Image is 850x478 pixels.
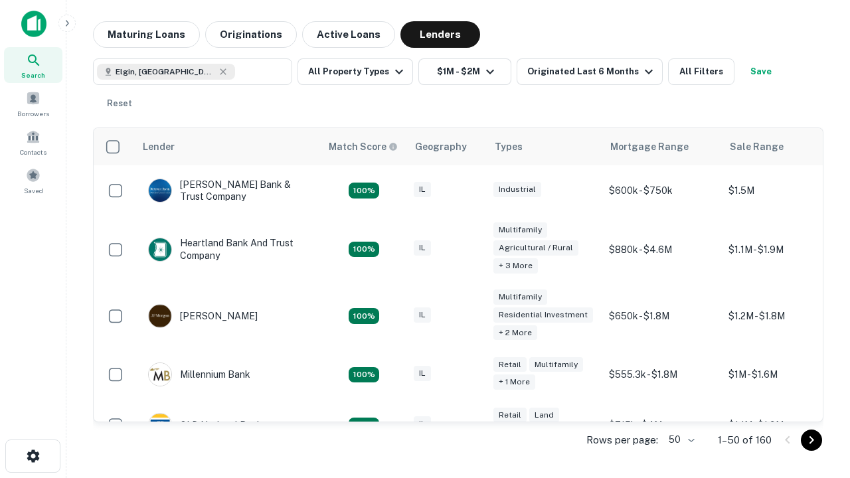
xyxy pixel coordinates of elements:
[602,128,722,165] th: Mortgage Range
[414,416,431,432] div: IL
[730,139,784,155] div: Sale Range
[407,128,487,165] th: Geography
[602,349,722,400] td: $555.3k - $1.8M
[718,432,772,448] p: 1–50 of 160
[349,308,379,324] div: Matching Properties: 24, hasApolloMatch: undefined
[349,242,379,258] div: Matching Properties: 20, hasApolloMatch: undefined
[414,366,431,381] div: IL
[493,222,547,238] div: Multifamily
[801,430,822,451] button: Go to next page
[493,325,537,341] div: + 2 more
[148,413,262,437] div: OLD National Bank
[493,289,547,305] div: Multifamily
[143,139,175,155] div: Lender
[24,185,43,196] span: Saved
[135,128,321,165] th: Lender
[148,179,307,202] div: [PERSON_NAME] Bank & Trust Company
[418,58,511,85] button: $1M - $2M
[17,108,49,119] span: Borrowers
[493,258,538,274] div: + 3 more
[414,182,431,197] div: IL
[205,21,297,48] button: Originations
[493,240,578,256] div: Agricultural / Rural
[148,362,250,386] div: Millennium Bank
[495,139,523,155] div: Types
[722,400,841,450] td: $1.1M - $1.9M
[602,216,722,283] td: $880k - $4.6M
[722,165,841,216] td: $1.5M
[4,163,62,199] a: Saved
[722,283,841,350] td: $1.2M - $1.8M
[149,179,171,202] img: picture
[487,128,602,165] th: Types
[349,418,379,434] div: Matching Properties: 22, hasApolloMatch: undefined
[602,400,722,450] td: $715k - $4M
[20,147,46,157] span: Contacts
[349,367,379,383] div: Matching Properties: 16, hasApolloMatch: undefined
[400,21,480,48] button: Lenders
[4,86,62,121] a: Borrowers
[722,216,841,283] td: $1.1M - $1.9M
[414,307,431,323] div: IL
[297,58,413,85] button: All Property Types
[602,283,722,350] td: $650k - $1.8M
[116,66,215,78] span: Elgin, [GEOGRAPHIC_DATA], [GEOGRAPHIC_DATA]
[329,139,398,154] div: Capitalize uses an advanced AI algorithm to match your search with the best lender. The match sco...
[415,139,467,155] div: Geography
[302,21,395,48] button: Active Loans
[602,165,722,216] td: $600k - $750k
[493,408,527,423] div: Retail
[493,182,541,197] div: Industrial
[149,305,171,327] img: picture
[784,372,850,436] iframe: Chat Widget
[329,139,395,154] h6: Match Score
[493,357,527,372] div: Retail
[740,58,782,85] button: Save your search to get updates of matches that match your search criteria.
[722,128,841,165] th: Sale Range
[722,349,841,400] td: $1M - $1.6M
[517,58,663,85] button: Originated Last 6 Months
[668,58,734,85] button: All Filters
[493,374,535,390] div: + 1 more
[493,307,593,323] div: Residential Investment
[4,47,62,83] a: Search
[93,21,200,48] button: Maturing Loans
[349,183,379,199] div: Matching Properties: 28, hasApolloMatch: undefined
[321,128,407,165] th: Capitalize uses an advanced AI algorithm to match your search with the best lender. The match sco...
[663,430,697,449] div: 50
[610,139,689,155] div: Mortgage Range
[21,70,45,80] span: Search
[21,11,46,37] img: capitalize-icon.png
[148,304,258,328] div: [PERSON_NAME]
[529,408,559,423] div: Land
[148,237,307,261] div: Heartland Bank And Trust Company
[149,363,171,386] img: picture
[527,64,657,80] div: Originated Last 6 Months
[98,90,141,117] button: Reset
[529,357,583,372] div: Multifamily
[149,414,171,436] img: picture
[4,124,62,160] a: Contacts
[586,432,658,448] p: Rows per page:
[414,240,431,256] div: IL
[149,238,171,261] img: picture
